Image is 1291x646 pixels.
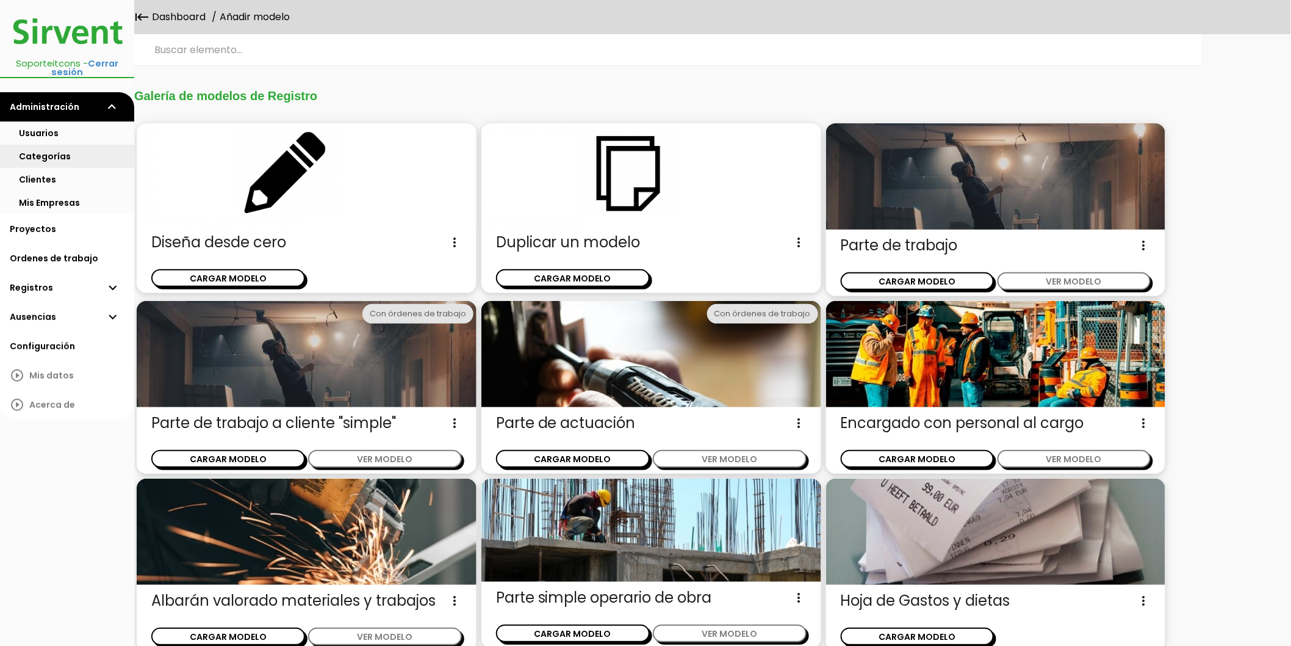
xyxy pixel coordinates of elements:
[51,57,118,79] a: Cerrar sesión
[447,413,462,433] i: more_vert
[481,123,821,227] img: duplicar.png
[151,450,305,468] button: CARGAR MODELO
[308,628,462,645] button: VER MODELO
[841,413,1151,433] span: Encargado con personal al cargo
[841,628,994,645] button: CARGAR MODELO
[707,304,818,324] div: Con órdenes de trabajo
[841,450,994,468] button: CARGAR MODELO
[1136,236,1151,255] i: more_vert
[220,10,290,24] span: Añadir modelo
[496,588,807,608] span: Parte simple operario de obra
[826,123,1166,230] img: partediariooperario.jpg
[792,233,807,252] i: more_vert
[496,413,807,433] span: Parte de actuación
[447,591,462,611] i: more_vert
[151,233,462,252] span: Diseña desde cero
[496,233,807,252] span: Duplicar un modelo
[998,272,1151,290] button: VER MODELO
[137,123,476,227] img: enblanco.png
[496,269,650,287] button: CARGAR MODELO
[653,450,807,468] button: VER MODELO
[496,625,650,642] button: CARGAR MODELO
[137,479,476,585] img: trabajos.jpg
[481,479,821,582] img: parte-operario-obra-simple.jpg
[10,361,24,390] i: play_circle_outline
[134,34,1201,66] input: Buscar elemento...
[826,301,1166,407] img: encargado.jpg
[826,479,1166,585] img: gastos.jpg
[105,302,120,332] i: expand_more
[151,413,462,433] span: Parte de trabajo a cliente "simple"
[496,450,650,468] button: CARGAR MODELO
[447,233,462,252] i: more_vert
[151,628,305,645] button: CARGAR MODELO
[792,413,807,433] i: more_vert
[1136,413,1151,433] i: more_vert
[653,625,807,642] button: VER MODELO
[105,92,120,122] i: expand_more
[137,301,476,407] img: partediariooperario.jpg
[841,236,1151,255] span: Parte de trabajo
[10,390,24,419] i: play_circle_outline
[134,89,1163,103] h2: Galería de modelos de Registro
[105,273,120,302] i: expand_more
[481,301,821,407] img: actuacion.jpg
[792,588,807,608] i: more_vert
[308,450,462,468] button: VER MODELO
[841,272,994,290] button: CARGAR MODELO
[362,304,473,324] div: Con órdenes de trabajo
[998,450,1151,468] button: VER MODELO
[841,591,1151,611] span: Hoja de Gastos y dietas
[6,9,128,53] img: itcons-logo
[1136,591,1151,611] i: more_vert
[151,269,305,287] button: CARGAR MODELO
[151,591,462,611] span: Albarán valorado materiales y trabajos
